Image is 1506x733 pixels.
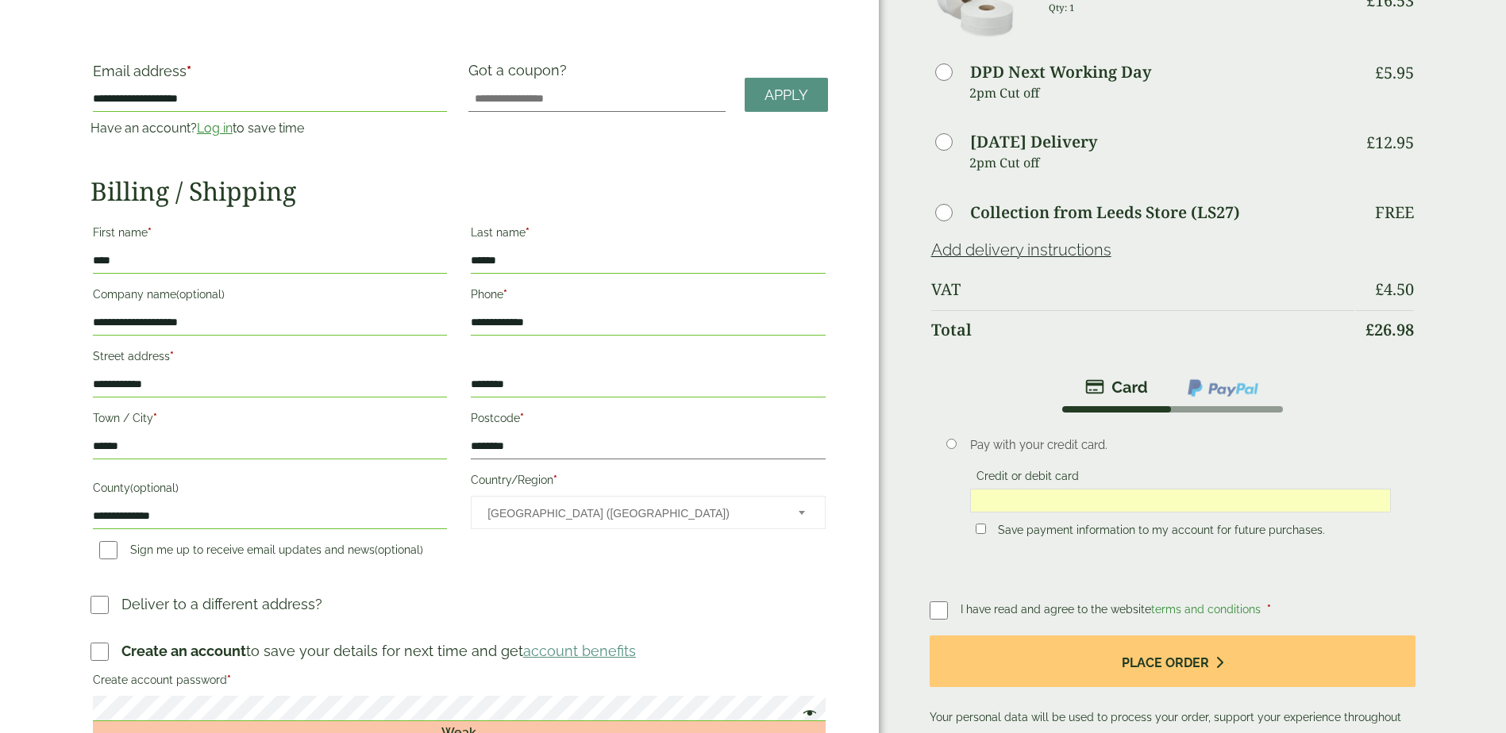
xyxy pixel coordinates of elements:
label: Got a coupon? [468,62,573,86]
abbr: required [1267,603,1271,616]
bdi: 12.95 [1366,132,1414,153]
h2: Billing / Shipping [91,176,828,206]
th: VAT [931,271,1355,309]
label: First name [93,221,447,248]
p: to save your details for next time and get [121,640,636,662]
label: Street address [93,345,447,372]
bdi: 5.95 [1375,62,1414,83]
abbr: required [170,350,174,363]
span: United Kingdom (UK) [487,497,776,530]
span: (optional) [375,543,423,556]
a: Log in [197,121,233,136]
abbr: required [227,674,231,686]
label: Country/Region [471,469,825,496]
a: account benefits [523,643,636,659]
label: Email address [93,64,447,86]
p: Deliver to a different address? [121,593,322,615]
iframe: Secure card payment input frame [975,493,1386,508]
span: (optional) [176,288,225,301]
span: (optional) [130,482,179,494]
label: Company name [93,283,447,310]
th: Total [931,310,1355,349]
a: terms and conditions [1151,603,1261,616]
abbr: required [153,412,157,424]
label: Create account password [93,669,826,696]
label: Collection from Leeds Store (LS27) [970,205,1240,221]
label: Town / City [93,407,447,434]
p: Free [1375,203,1414,222]
span: Apply [765,86,808,104]
abbr: required [148,226,152,239]
label: Phone [471,283,825,310]
span: £ [1366,132,1375,153]
bdi: 4.50 [1375,278,1414,300]
label: Last name [471,221,825,248]
abbr: required [526,226,530,239]
p: Have an account? to save time [91,119,449,138]
bdi: 26.98 [1365,319,1414,340]
p: 2pm Cut off [969,81,1355,105]
button: Place order [930,635,1416,687]
span: Country/Region [471,496,825,529]
label: DPD Next Working Day [970,64,1151,80]
label: Postcode [471,407,825,434]
span: I have read and agree to the website [961,603,1264,616]
abbr: required [187,63,191,79]
label: [DATE] Delivery [970,134,1097,150]
p: 2pm Cut off [969,151,1355,175]
img: ppcp-gateway.png [1186,378,1260,398]
label: Sign me up to receive email updates and news [93,543,429,561]
small: Qty: 1 [1049,2,1075,13]
abbr: required [553,474,557,486]
span: £ [1375,278,1384,300]
label: County [93,477,447,504]
a: Add delivery instructions [931,240,1111,259]
abbr: required [503,288,507,301]
span: £ [1365,319,1374,340]
label: Save payment information to my account for future purchases. [992,524,1331,541]
span: £ [1375,62,1384,83]
a: Apply [745,78,828,112]
p: Pay with your credit card. [970,436,1391,454]
abbr: required [520,412,524,424]
img: stripe.png [1085,378,1148,397]
label: Credit or debit card [970,470,1085,487]
strong: Create an account [121,643,246,659]
input: Sign me up to receive email updates and news(optional) [99,541,117,559]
